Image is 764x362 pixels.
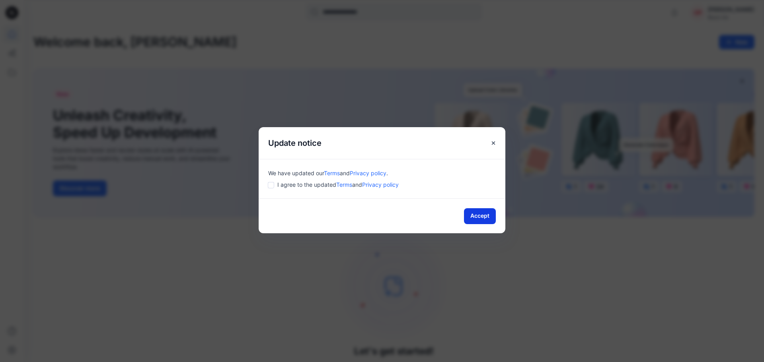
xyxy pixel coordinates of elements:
[268,169,496,177] div: We have updated our .
[464,208,496,224] button: Accept
[362,181,399,188] a: Privacy policy
[277,180,399,189] span: I agree to the updated
[350,170,386,176] a: Privacy policy
[336,181,352,188] a: Terms
[340,170,350,176] span: and
[324,170,340,176] a: Terms
[486,136,501,150] button: Close
[259,127,331,159] h5: Update notice
[352,181,362,188] span: and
